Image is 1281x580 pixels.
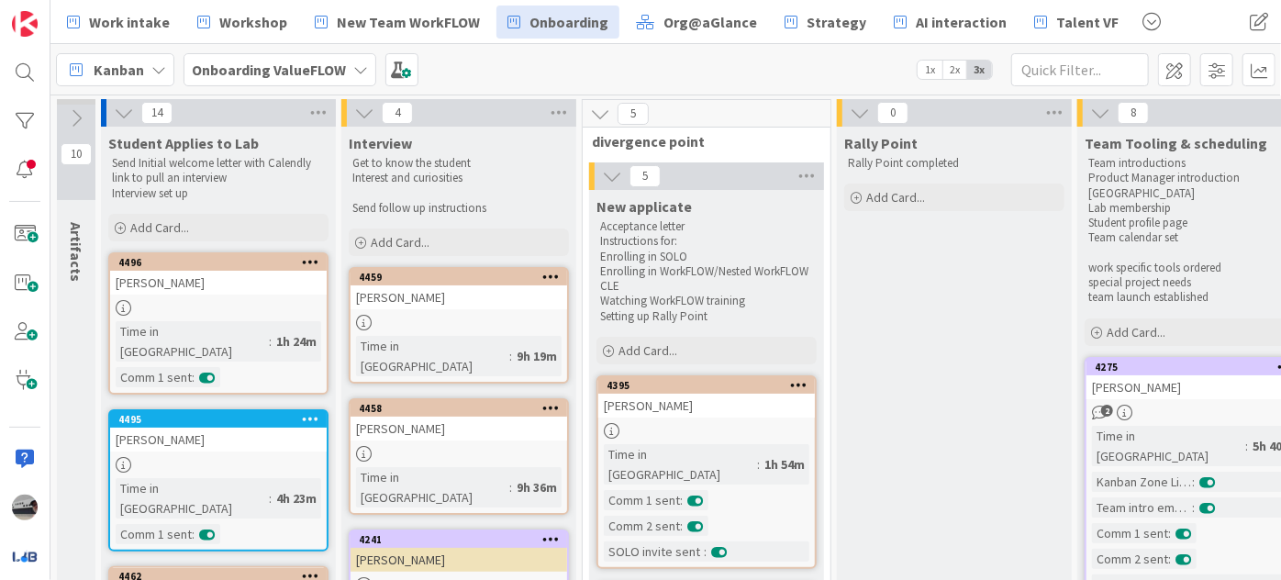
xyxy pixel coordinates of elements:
span: Add Card... [130,219,189,236]
div: 1h 54m [760,454,809,474]
div: 4459 [359,271,567,284]
div: Time in [GEOGRAPHIC_DATA] [116,478,269,519]
div: Time in [GEOGRAPHIC_DATA] [1092,426,1245,466]
div: 4395 [607,379,815,392]
img: jB [12,495,38,520]
img: avatar [12,543,38,569]
a: AI interaction [883,6,1018,39]
div: Comm 2 sent [1092,549,1168,569]
p: Send follow up instructions [352,201,565,216]
div: [PERSON_NAME] [351,548,567,572]
div: 4496 [118,256,327,269]
p: Setting up Rally Point [600,309,813,324]
a: 4458[PERSON_NAME]Time in [GEOGRAPHIC_DATA]:9h 36m [349,398,569,515]
span: AI interaction [916,11,1007,33]
span: Artifacts [67,222,85,282]
span: Add Card... [371,234,429,251]
span: Talent VF [1056,11,1119,33]
div: Comm 1 sent [604,490,680,510]
span: : [680,516,683,536]
span: : [509,346,512,366]
div: 4495 [110,411,327,428]
span: 3x [967,61,992,79]
img: Visit kanbanzone.com [12,11,38,37]
span: : [1168,523,1171,543]
span: : [704,541,707,562]
div: 9h 19m [512,346,562,366]
p: Enrolling in WorkFLOW/Nested WorkFLOW CLE [600,264,813,295]
span: 5 [618,103,649,125]
div: Time in [GEOGRAPHIC_DATA] [604,444,757,485]
div: 4496[PERSON_NAME] [110,254,327,295]
a: 4495[PERSON_NAME]Time in [GEOGRAPHIC_DATA]:4h 23mComm 1 sent: [108,409,329,552]
span: Org@aGlance [663,11,757,33]
div: 4496 [110,254,327,271]
span: Add Card... [1107,324,1165,340]
div: Time in [GEOGRAPHIC_DATA] [356,467,509,507]
span: : [269,488,272,508]
span: : [1192,472,1195,492]
span: 5 [629,165,661,187]
div: Time in [GEOGRAPHIC_DATA] [356,336,509,376]
p: Interest and curiosities [352,171,565,185]
div: 4395 [598,377,815,394]
div: 4241 [359,533,567,546]
div: 4458 [351,400,567,417]
span: Workshop [219,11,287,33]
div: Comm 1 sent [116,524,192,544]
a: Strategy [774,6,877,39]
div: 4458[PERSON_NAME] [351,400,567,441]
div: 4495[PERSON_NAME] [110,411,327,452]
span: Onboarding [529,11,608,33]
div: 9h 36m [512,477,562,497]
a: Workshop [186,6,298,39]
p: Send Initial welcome letter with Calendly link to pull an interview [112,156,325,186]
span: : [680,490,683,510]
div: 4395[PERSON_NAME] [598,377,815,418]
a: Onboarding [496,6,619,39]
div: 4241 [351,531,567,548]
p: Acceptance letter [600,219,813,234]
span: : [1192,497,1195,518]
span: 4 [382,102,413,124]
span: : [1168,549,1171,569]
span: Student Applies to Lab [108,134,259,152]
div: Time in [GEOGRAPHIC_DATA] [116,321,269,362]
div: 4458 [359,402,567,415]
div: 1h 24m [272,331,321,351]
span: Team Tooling & scheduling [1085,134,1267,152]
span: 14 [141,102,173,124]
span: Add Card... [618,342,677,359]
span: : [1245,436,1248,456]
div: 4241[PERSON_NAME] [351,531,567,572]
div: Comm 1 sent [116,367,192,387]
span: : [509,477,512,497]
span: Interview [349,134,412,152]
div: 4495 [118,413,327,426]
a: 4395[PERSON_NAME]Time in [GEOGRAPHIC_DATA]:1h 54mComm 1 sent:Comm 2 sent:SOLO invite sent: [596,375,817,569]
div: Kanban Zone Licensed [1092,472,1192,492]
span: : [757,454,760,474]
div: 4459[PERSON_NAME] [351,269,567,309]
span: Strategy [807,11,866,33]
div: [PERSON_NAME] [351,417,567,441]
p: Get to know the student [352,156,565,171]
p: Rally Point completed [848,156,1061,171]
div: Team intro email sent [1092,497,1192,518]
span: : [192,524,195,544]
a: New Team WorkFLOW [304,6,491,39]
div: [PERSON_NAME] [351,285,567,309]
span: 8 [1118,102,1149,124]
input: Quick Filter... [1011,53,1149,86]
span: divergence point [592,132,808,151]
span: Work intake [89,11,170,33]
span: : [192,367,195,387]
a: 4459[PERSON_NAME]Time in [GEOGRAPHIC_DATA]:9h 19m [349,267,569,384]
div: [PERSON_NAME] [598,394,815,418]
p: Enrolling in SOLO [600,250,813,264]
p: Interview set up [112,186,325,201]
span: 2 [1101,405,1113,417]
div: 4459 [351,269,567,285]
div: SOLO invite sent [604,541,704,562]
a: Work intake [56,6,181,39]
